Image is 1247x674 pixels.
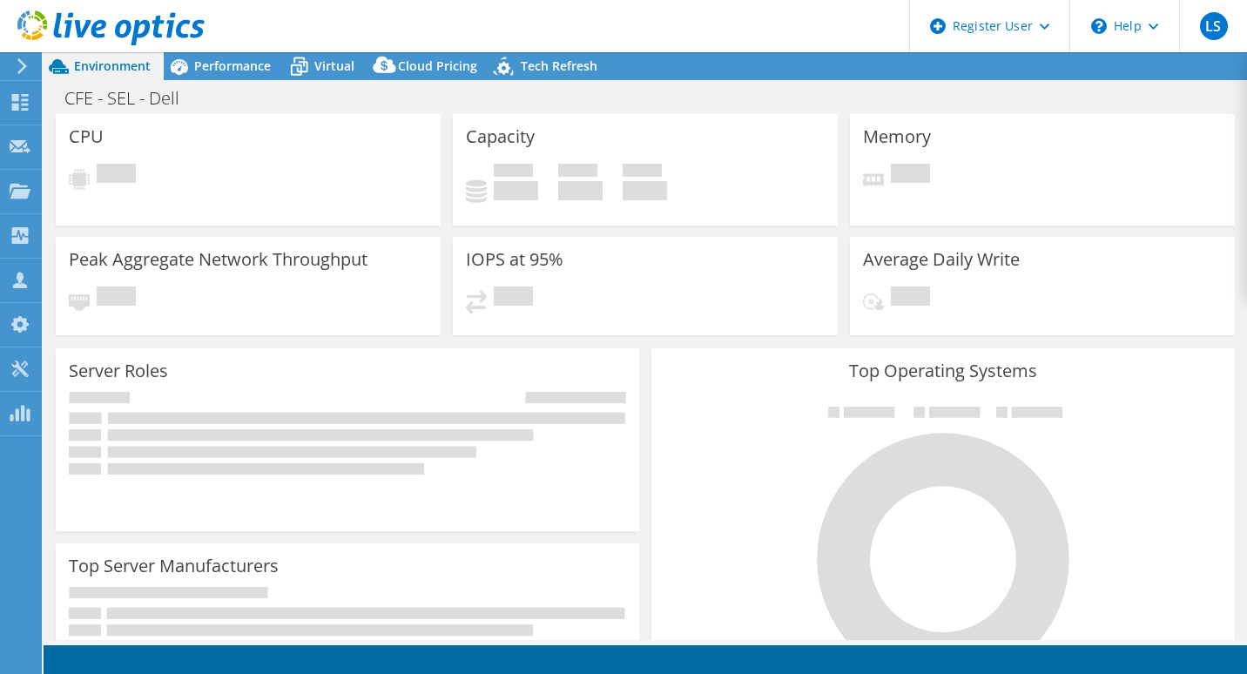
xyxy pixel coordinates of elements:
[521,57,597,74] span: Tech Refresh
[1091,18,1107,34] svg: \n
[494,181,538,200] h4: 0 GiB
[863,250,1020,269] h3: Average Daily Write
[57,89,206,108] h1: CFE - SEL - Dell
[623,164,662,181] span: Total
[69,250,367,269] h3: Peak Aggregate Network Throughput
[664,361,1222,381] h3: Top Operating Systems
[466,250,563,269] h3: IOPS at 95%
[69,127,104,146] h3: CPU
[494,286,533,310] span: Pending
[1200,12,1228,40] span: LS
[891,286,930,310] span: Pending
[74,57,151,74] span: Environment
[97,286,136,310] span: Pending
[891,164,930,187] span: Pending
[194,57,271,74] span: Performance
[69,556,279,576] h3: Top Server Manufacturers
[69,361,168,381] h3: Server Roles
[558,164,597,181] span: Free
[97,164,136,187] span: Pending
[623,181,667,200] h4: 0 GiB
[863,127,931,146] h3: Memory
[398,57,477,74] span: Cloud Pricing
[466,127,535,146] h3: Capacity
[314,57,354,74] span: Virtual
[558,181,603,200] h4: 0 GiB
[494,164,533,181] span: Used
